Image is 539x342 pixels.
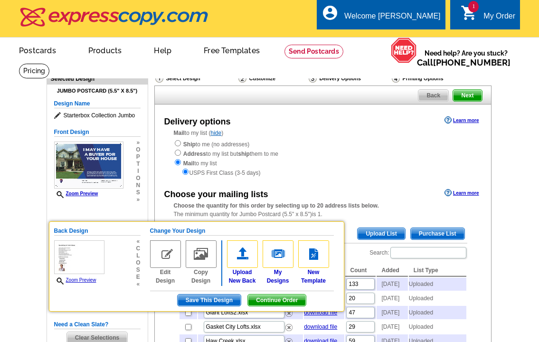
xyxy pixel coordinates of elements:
a: Remove this list [285,322,293,329]
strong: Mail [174,130,185,136]
img: edit-design-no.gif [150,240,181,268]
th: Added [377,265,407,276]
a: Learn more [444,116,479,124]
span: e [136,274,140,281]
div: Select Design [154,74,237,85]
img: Customize [238,74,246,83]
div: Customize [237,74,308,85]
span: Purchase List [411,228,464,239]
div: Choose your mailing lists [164,188,268,201]
strong: Mail [183,160,194,167]
img: small-thumb.jpg [54,240,104,274]
td: [DATE] [377,306,407,319]
img: my-designs.gif [263,240,293,268]
a: [PHONE_NUMBER] [433,57,511,67]
span: n [136,182,140,189]
img: delete.png [285,310,293,317]
a: Postcards [4,38,71,61]
a: UploadNew Back [227,240,258,285]
span: s [136,189,140,196]
button: Save This Design [177,294,241,306]
div: Selected Design [47,74,148,83]
i: shopping_cart [461,4,478,21]
h5: Change Your Design [150,227,334,236]
a: Back [418,89,449,102]
img: small-thumb.jpg [54,142,123,189]
img: Select Design [155,74,163,83]
img: delete.png [285,324,293,331]
td: Uploaded [409,306,466,319]
th: Count [345,265,376,276]
span: Starterbox Collection Jumbo [54,111,141,120]
span: o [136,259,140,266]
h4: Jumbo Postcard (5.5" x 8.5") [54,88,141,94]
img: Delivery Options [309,74,317,83]
i: account_circle [322,4,339,21]
td: Uploaded [409,277,466,291]
a: download file [304,323,337,330]
span: l [136,252,140,259]
span: Call [417,57,511,67]
a: NewTemplate [298,240,329,285]
div: to my list ( ) [155,129,491,177]
button: Continue Order [247,294,306,306]
a: MyDesigns [263,240,293,285]
img: help [391,38,417,63]
img: new-template.gif [298,240,329,268]
div: My Order [483,12,515,25]
strong: Choose the quantity for this order by selecting up to 20 address lists below. [174,202,379,209]
h5: Front Design [54,128,141,137]
div: Delivery Options [308,74,391,85]
a: Edit Design [150,240,181,285]
span: Back [418,90,448,101]
h5: Design Name [54,99,141,108]
div: Printing Options [391,74,475,83]
span: Save This Design [178,294,241,306]
a: hide [211,130,222,136]
a: Zoom Preview [54,191,98,196]
th: List Type [409,265,466,276]
a: 1 shopping_cart My Order [461,10,515,22]
div: The minimum quantity for Jumbo Postcard (5.5" x 8.5")is 1. [155,201,491,218]
span: o [136,146,140,153]
span: 1 [468,1,479,12]
span: Upload List [358,228,405,239]
span: « [136,238,140,245]
span: Continue Order [248,294,306,306]
a: Copy Design [186,240,217,285]
strong: ship [238,151,250,157]
span: c [136,245,140,252]
a: Help [139,38,187,61]
div: Welcome [PERSON_NAME] [344,12,440,25]
strong: Ship [183,141,196,148]
span: » [136,139,140,146]
span: Need help? Are you stuck? [417,48,515,67]
h5: Need a Clean Slate? [54,320,141,329]
div: Delivery options [164,115,231,128]
span: » [136,196,140,203]
span: p [136,153,140,161]
input: Search: [390,247,466,258]
img: Printing Options & Summary [392,74,400,83]
label: Search: [369,246,467,259]
span: o [136,175,140,182]
a: Products [73,38,137,61]
h5: Back Design [54,227,141,236]
span: i [136,168,140,175]
div: USPS First Class (3-5 days) [174,168,472,177]
a: Zoom Preview [54,277,96,283]
div: to me (no addresses) to my list but them to me to my list [174,139,472,177]
td: [DATE] [377,320,407,333]
span: s [136,266,140,274]
iframe: LiveChat chat widget [406,312,539,342]
a: download file [304,309,337,316]
span: t [136,161,140,168]
span: Next [453,90,482,101]
a: Learn more [444,189,479,197]
a: Free Templates [189,38,275,61]
strong: Address [183,151,206,157]
span: « [136,281,140,288]
a: Remove this list [285,308,293,314]
td: [DATE] [377,292,407,305]
td: [DATE] [377,277,407,291]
